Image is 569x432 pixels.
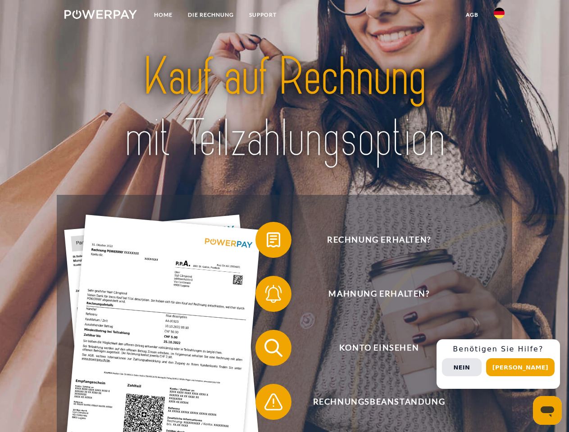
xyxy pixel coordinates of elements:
span: Mahnung erhalten? [269,276,489,312]
button: Nein [442,358,482,376]
a: Home [146,7,180,23]
span: Rechnungsbeanstandung [269,384,489,420]
button: [PERSON_NAME] [486,358,555,376]
button: Mahnung erhalten? [255,276,490,312]
button: Konto einsehen [255,330,490,366]
div: Schnellhilfe [437,339,560,389]
a: DIE RECHNUNG [180,7,241,23]
img: title-powerpay_de.svg [86,43,483,172]
img: qb_bell.svg [262,283,285,305]
button: Rechnung erhalten? [255,222,490,258]
h3: Benötigen Sie Hilfe? [442,345,555,354]
span: Konto einsehen [269,330,489,366]
img: de [494,8,505,18]
img: qb_warning.svg [262,391,285,413]
img: logo-powerpay-white.svg [64,10,137,19]
iframe: Schaltfläche zum Öffnen des Messaging-Fensters [533,396,562,425]
img: qb_bill.svg [262,229,285,251]
button: Rechnungsbeanstandung [255,384,490,420]
span: Rechnung erhalten? [269,222,489,258]
a: SUPPORT [241,7,284,23]
a: agb [458,7,486,23]
img: qb_search.svg [262,337,285,359]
